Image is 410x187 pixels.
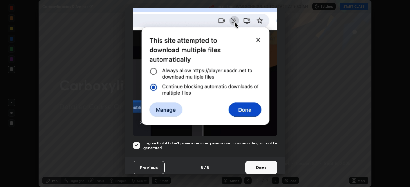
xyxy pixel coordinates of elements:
h4: 5 [201,164,203,171]
button: Previous [133,161,165,174]
h4: / [204,164,206,171]
h5: I agree that if I don't provide required permissions, class recording will not be generated [143,141,277,151]
button: Done [245,161,277,174]
h4: 5 [207,164,209,171]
